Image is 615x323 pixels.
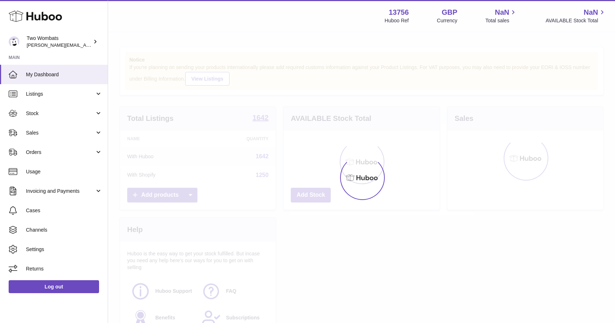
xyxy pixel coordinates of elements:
span: Channels [26,227,102,233]
span: [PERSON_NAME][EMAIL_ADDRESS][PERSON_NAME][DOMAIN_NAME] [27,42,183,48]
a: NaN Total sales [485,8,517,24]
span: My Dashboard [26,71,102,78]
div: Huboo Ref [385,17,409,24]
span: Settings [26,246,102,253]
div: Currency [437,17,458,24]
img: adam.randall@twowombats.com [9,36,19,47]
span: Invoicing and Payments [26,188,95,195]
div: Two Wombats [27,35,92,49]
span: NaN [495,8,509,17]
span: Listings [26,91,95,97]
span: Usage [26,168,102,175]
a: Log out [9,280,99,293]
strong: 13756 [389,8,409,17]
span: Cases [26,207,102,214]
a: NaN AVAILABLE Stock Total [545,8,606,24]
strong: GBP [442,8,457,17]
span: NaN [584,8,598,17]
span: Total sales [485,17,517,24]
span: AVAILABLE Stock Total [545,17,606,24]
span: Stock [26,110,95,117]
span: Orders [26,149,95,156]
span: Sales [26,129,95,136]
span: Returns [26,265,102,272]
